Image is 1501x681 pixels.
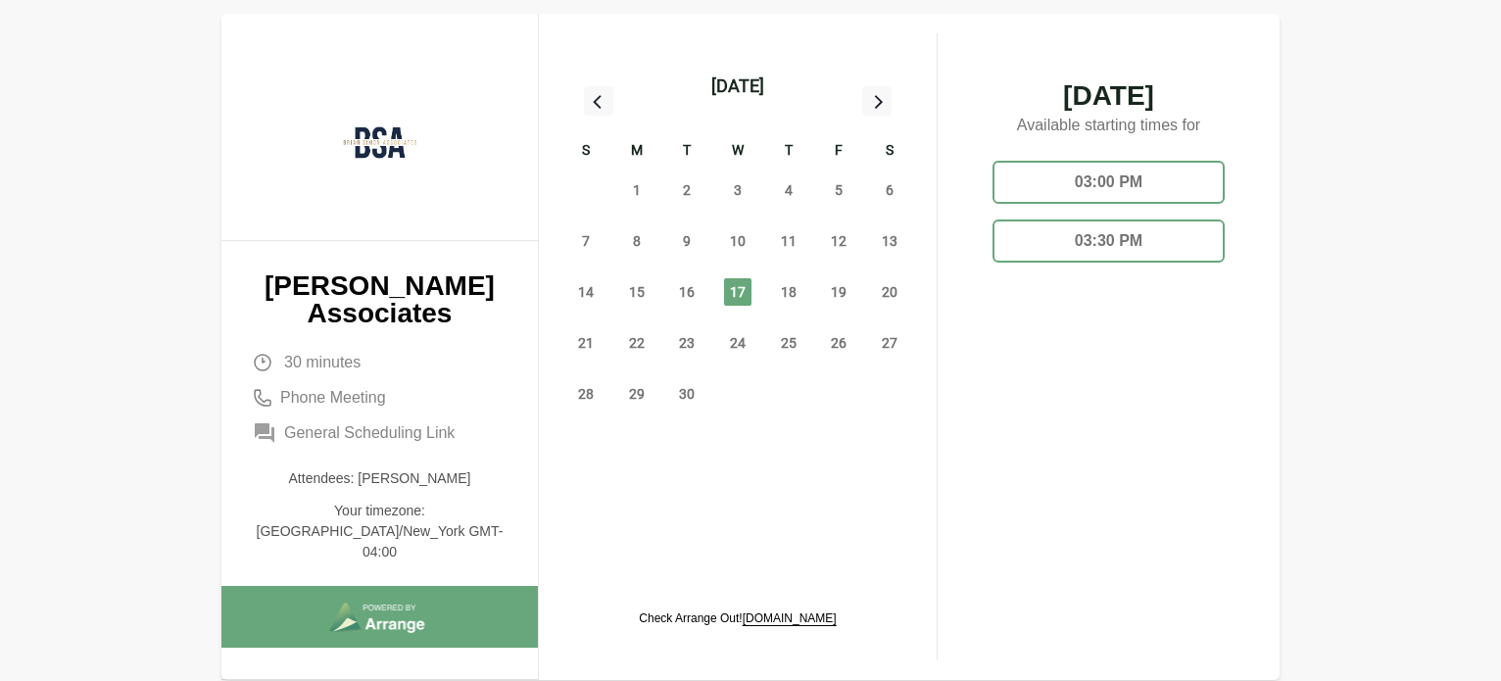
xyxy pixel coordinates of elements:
span: Saturday, September 27, 2025 [876,329,903,357]
div: F [814,139,865,165]
span: Monday, September 15, 2025 [623,278,651,306]
p: Available starting times for [977,110,1240,145]
p: Check Arrange Out! [639,610,836,626]
span: Saturday, September 6, 2025 [876,176,903,204]
span: Sunday, September 14, 2025 [572,278,600,306]
div: T [661,139,712,165]
span: Tuesday, September 16, 2025 [673,278,701,306]
span: Sunday, September 7, 2025 [572,227,600,255]
div: [DATE] [711,73,764,100]
span: Wednesday, September 10, 2025 [724,227,751,255]
p: Attendees: [PERSON_NAME] [253,468,507,489]
span: Thursday, September 18, 2025 [775,278,802,306]
div: T [763,139,814,165]
div: M [611,139,662,165]
div: S [560,139,611,165]
span: Friday, September 19, 2025 [825,278,852,306]
span: Tuesday, September 30, 2025 [673,380,701,408]
span: Tuesday, September 9, 2025 [673,227,701,255]
div: 03:30 PM [993,219,1225,263]
span: Friday, September 26, 2025 [825,329,852,357]
span: Saturday, September 20, 2025 [876,278,903,306]
span: General Scheduling Link [284,421,455,445]
span: Phone Meeting [280,386,386,410]
span: Monday, September 1, 2025 [623,176,651,204]
div: S [864,139,915,165]
p: Your timezone: [GEOGRAPHIC_DATA]/New_York GMT-04:00 [253,501,507,562]
span: Monday, September 22, 2025 [623,329,651,357]
span: Thursday, September 11, 2025 [775,227,802,255]
span: Thursday, September 4, 2025 [775,176,802,204]
span: Saturday, September 13, 2025 [876,227,903,255]
span: Monday, September 29, 2025 [623,380,651,408]
span: [DATE] [977,82,1240,110]
span: Thursday, September 25, 2025 [775,329,802,357]
span: Sunday, September 21, 2025 [572,329,600,357]
div: 03:00 PM [993,161,1225,204]
span: Wednesday, September 3, 2025 [724,176,751,204]
span: 30 minutes [284,351,361,374]
span: Wednesday, September 17, 2025 [724,278,751,306]
span: Friday, September 12, 2025 [825,227,852,255]
a: [DOMAIN_NAME] [743,611,837,625]
span: Wednesday, September 24, 2025 [724,329,751,357]
span: Monday, September 8, 2025 [623,227,651,255]
span: Sunday, September 28, 2025 [572,380,600,408]
div: W [712,139,763,165]
span: Friday, September 5, 2025 [825,176,852,204]
span: Tuesday, September 23, 2025 [673,329,701,357]
span: Tuesday, September 2, 2025 [673,176,701,204]
p: [PERSON_NAME] Associates [253,272,507,327]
